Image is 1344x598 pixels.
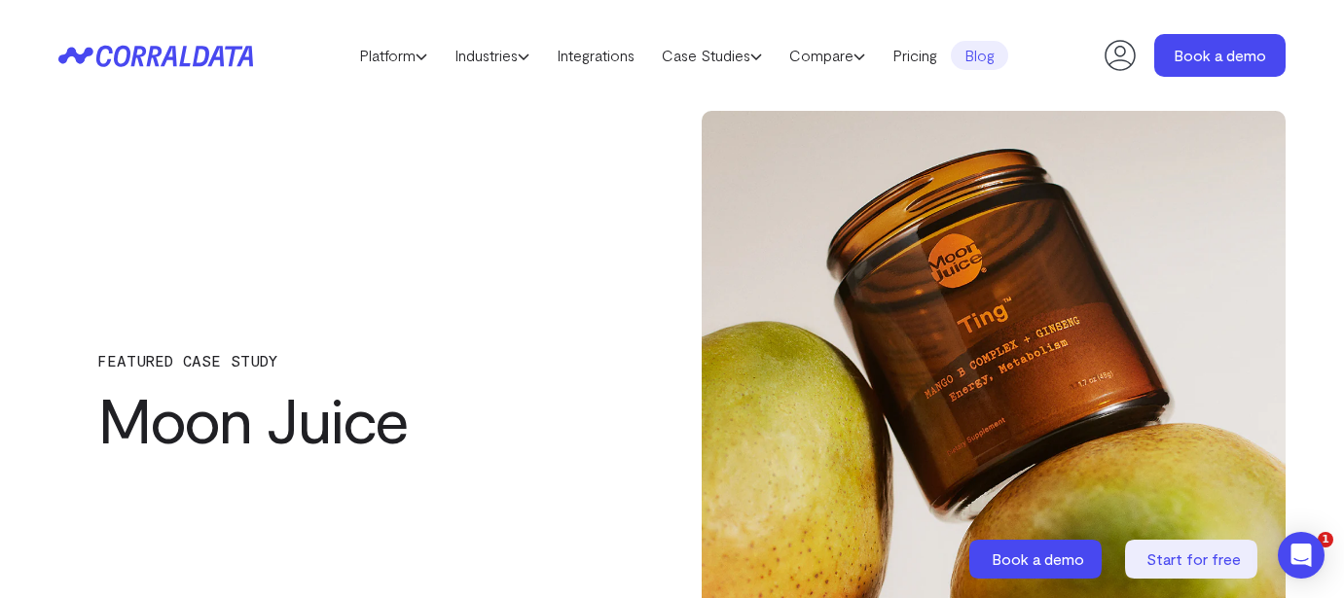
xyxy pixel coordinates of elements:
a: Integrations [543,41,648,70]
a: Start for free [1125,540,1261,579]
a: Compare [776,41,879,70]
span: Start for free [1146,549,1241,568]
a: Case Studies [648,41,776,70]
p: FEATURED CASE STUDY [97,352,604,369]
span: Book a demo [992,549,1084,568]
a: Book a demo [1154,34,1286,77]
span: 1 [1318,532,1333,547]
a: Blog [951,41,1008,70]
div: Open Intercom Messenger [1278,532,1325,579]
a: Book a demo [969,540,1106,579]
a: Industries [441,41,543,70]
a: Pricing [879,41,951,70]
h1: Moon Juice [97,384,604,454]
a: Platform [345,41,441,70]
